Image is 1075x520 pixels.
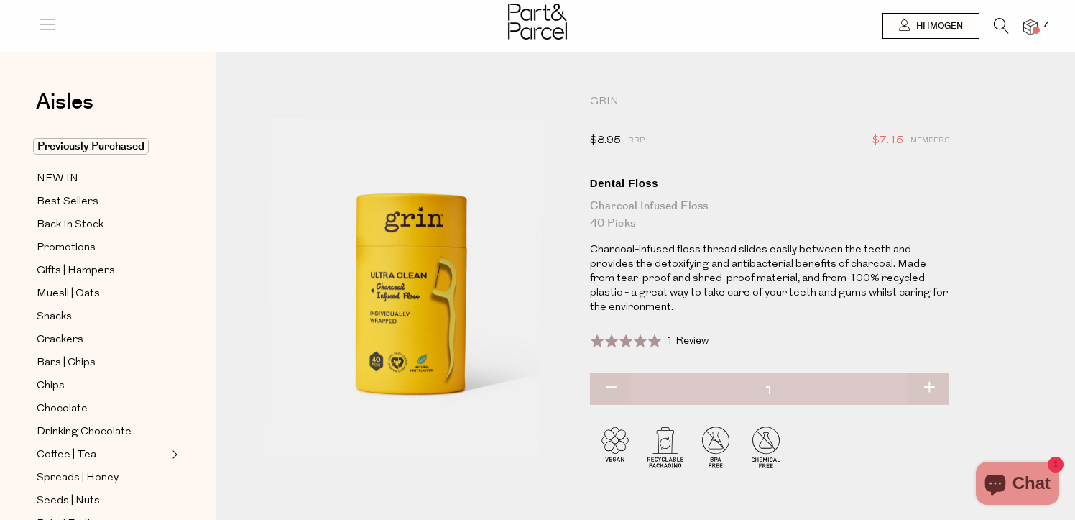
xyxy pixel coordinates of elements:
span: Snacks [37,309,72,326]
span: Seeds | Nuts [37,493,100,510]
div: Grin [590,95,949,109]
span: Bars | Chips [37,355,96,372]
a: Best Sellers [37,193,167,211]
input: QTY Dental Floss [590,373,949,409]
a: Previously Purchased [37,138,167,155]
span: 7 [1039,19,1052,32]
img: P_P-ICONS-Live_Bec_V11_Recyclable_Packaging.svg [640,421,691,472]
span: Chips [37,378,65,395]
span: $7.15 [872,132,903,150]
a: Promotions [37,239,167,257]
a: Hi Imogen [882,13,979,39]
a: Gifts | Hampers [37,262,167,280]
a: Snacks [37,308,167,326]
span: Chocolate [37,401,88,418]
span: Promotions [37,240,96,257]
span: Back In Stock [37,216,103,234]
span: Drinking Chocolate [37,424,132,441]
span: Gifts | Hampers [37,263,115,280]
img: P_P-ICONS-Live_Bec_V11_BPA_Free.svg [691,421,741,472]
a: Drinking Chocolate [37,423,167,441]
span: Crackers [37,332,83,349]
a: Chips [37,377,167,395]
span: Members [910,132,949,150]
span: Coffee | Tea [37,447,96,464]
img: Dental Floss [259,95,568,461]
a: Seeds | Nuts [37,492,167,510]
span: NEW IN [37,170,78,188]
div: Charcoal Infused Floss 40 Picks [590,198,949,232]
a: Crackers [37,331,167,349]
img: Part&Parcel [508,4,567,40]
span: Hi Imogen [913,20,963,32]
a: Spreads | Honey [37,469,167,487]
a: Back In Stock [37,216,167,234]
button: Expand/Collapse Coffee | Tea [168,446,178,463]
a: Bars | Chips [37,354,167,372]
p: Charcoal-infused floss thread slides easily between the teeth and provides the detoxifying and an... [590,243,949,315]
span: $8.95 [590,132,621,150]
a: Coffee | Tea [37,446,167,464]
a: NEW IN [37,170,167,188]
span: 1 Review [666,336,709,347]
a: 7 [1023,19,1038,35]
img: P_P-ICONS-Live_Bec_V11_Chemical_Free.svg [741,421,791,472]
div: Dental Floss [590,176,949,191]
span: RRP [628,132,645,150]
span: Spreads | Honey [37,470,119,487]
span: Previously Purchased [33,138,149,155]
a: Chocolate [37,400,167,418]
span: Best Sellers [37,193,98,211]
img: P_P-ICONS-Live_Bec_V11_Vegan.svg [590,421,640,472]
a: Aisles [36,91,93,127]
inbox-online-store-chat: Shopify online store chat [972,462,1064,508]
span: Muesli | Oats [37,286,100,303]
a: Muesli | Oats [37,285,167,303]
span: Aisles [36,86,93,118]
